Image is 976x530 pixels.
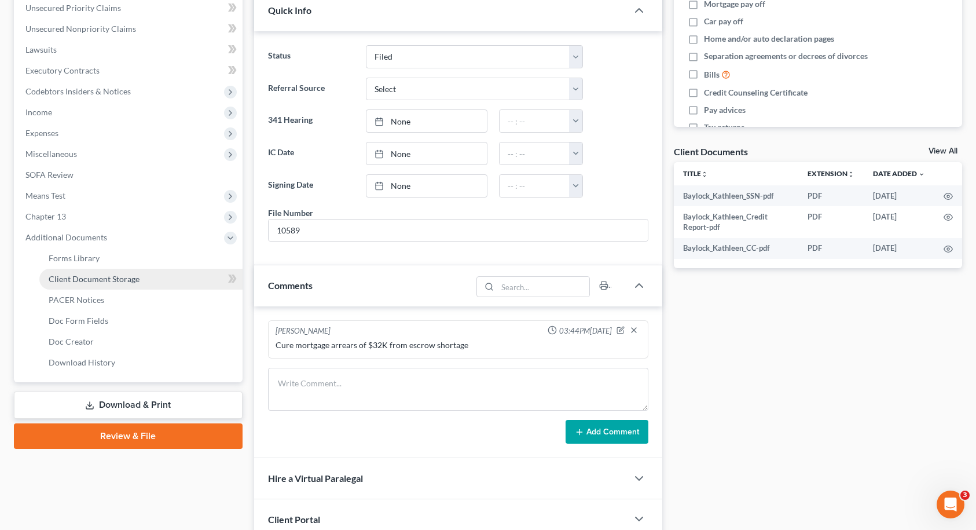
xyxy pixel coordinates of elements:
a: Date Added expand_more [873,169,925,178]
iframe: Intercom live chat [937,491,964,518]
span: Comments [268,280,313,291]
span: Executory Contracts [25,65,100,75]
span: Doc Creator [49,337,94,346]
span: Home and/or auto declaration pages [704,33,834,45]
a: Unsecured Nonpriority Claims [16,19,243,39]
span: Unsecured Nonpriority Claims [25,24,136,34]
a: Doc Form Fields [39,310,243,331]
a: Download & Print [14,392,243,419]
span: Miscellaneous [25,149,77,159]
span: Lawsuits [25,45,57,54]
input: Search... [497,277,589,297]
span: Quick Info [268,5,311,16]
td: PDF [798,206,864,238]
a: Titleunfold_more [683,169,708,178]
input: -- : -- [500,110,570,132]
a: Executory Contracts [16,60,243,81]
a: None [366,110,487,132]
a: Client Document Storage [39,269,243,290]
span: Hire a Virtual Paralegal [268,473,363,484]
span: Codebtors Insiders & Notices [25,86,131,96]
td: [DATE] [864,238,934,259]
a: None [366,175,487,197]
span: Tax returns [704,122,744,133]
input: -- : -- [500,175,570,197]
span: 3 [960,491,970,500]
span: Income [25,107,52,117]
td: PDF [798,238,864,259]
label: Referral Source [262,78,360,101]
i: expand_more [918,171,925,178]
span: Expenses [25,128,58,138]
a: Extensionunfold_more [808,169,854,178]
a: Doc Creator [39,331,243,352]
span: Separation agreements or decrees of divorces [704,50,868,62]
a: View All [929,147,957,155]
span: Chapter 13 [25,211,66,221]
label: Status [262,45,360,68]
a: SOFA Review [16,165,243,185]
span: Credit Counseling Certificate [704,87,808,98]
div: Client Documents [674,145,748,158]
div: [PERSON_NAME] [276,326,331,337]
input: -- [269,220,648,242]
span: SOFA Review [25,170,74,180]
span: Additional Documents [25,232,107,242]
td: PDF [798,185,864,206]
a: PACER Notices [39,290,243,310]
label: 341 Hearing [262,109,360,133]
span: Bills [704,69,720,81]
a: Download History [39,352,243,373]
span: 03:44PM[DATE] [559,326,612,337]
input: -- : -- [500,142,570,165]
div: File Number [268,207,313,219]
span: Doc Form Fields [49,316,108,326]
span: Client Portal [268,514,320,525]
label: Signing Date [262,174,360,198]
button: Add Comment [566,420,648,444]
span: Download History [49,357,115,367]
a: Review & File [14,423,243,449]
span: Unsecured Priority Claims [25,3,121,13]
a: None [366,142,487,165]
span: Client Document Storage [49,274,140,284]
td: Baylock_Kathleen_SSN-pdf [674,185,798,206]
a: Lawsuits [16,39,243,60]
div: Cure mortgage arrears of $32K from escrow shortage [276,339,641,351]
span: PACER Notices [49,295,104,305]
label: IC Date [262,142,360,165]
i: unfold_more [847,171,854,178]
span: Means Test [25,191,65,200]
td: Baylock_Kathleen_CC-pdf [674,238,798,259]
span: Forms Library [49,253,100,263]
a: Forms Library [39,248,243,269]
td: [DATE] [864,185,934,206]
span: Pay advices [704,104,746,116]
td: [DATE] [864,206,934,238]
span: Car pay off [704,16,743,27]
td: Baylock_Kathleen_Credit Report-pdf [674,206,798,238]
i: unfold_more [701,171,708,178]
